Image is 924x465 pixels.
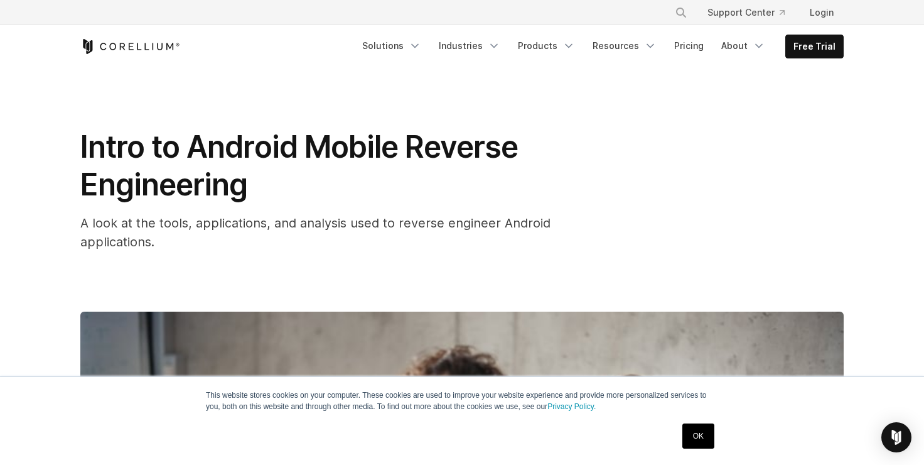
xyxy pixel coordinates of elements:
span: A look at the tools, applications, and analysis used to reverse engineer Android applications. [80,216,551,249]
a: Industries [431,35,508,57]
a: OK [682,424,714,449]
a: Support Center [697,1,795,24]
a: Privacy Policy. [547,402,596,411]
a: Pricing [667,35,711,57]
div: Open Intercom Messenger [881,422,911,452]
a: Solutions [355,35,429,57]
span: Intro to Android Mobile Reverse Engineering [80,128,518,203]
p: This website stores cookies on your computer. These cookies are used to improve your website expe... [206,390,718,412]
div: Navigation Menu [355,35,844,58]
a: Free Trial [786,35,843,58]
a: Products [510,35,583,57]
a: Corellium Home [80,39,180,54]
div: Navigation Menu [660,1,844,24]
a: About [714,35,773,57]
a: Resources [585,35,664,57]
a: Login [800,1,844,24]
button: Search [670,1,692,24]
